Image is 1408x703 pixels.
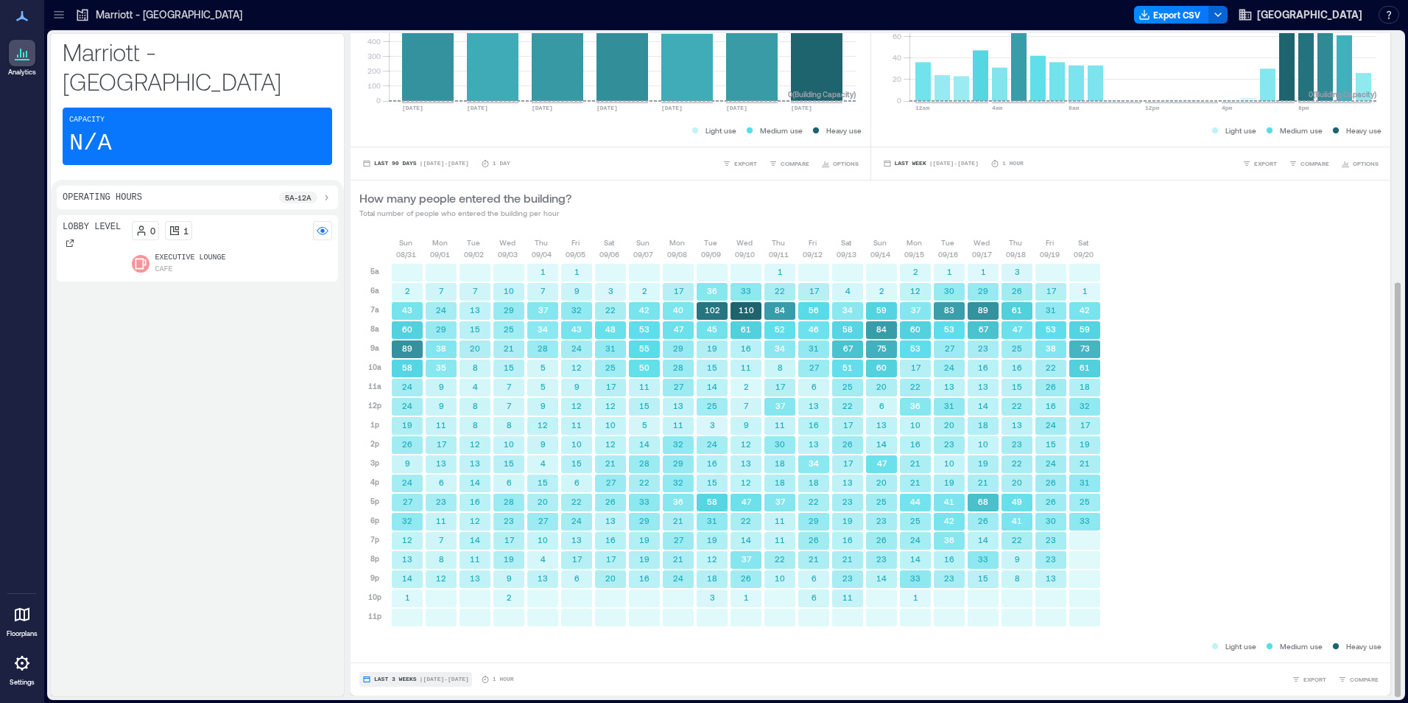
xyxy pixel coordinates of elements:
text: 30 [944,286,954,295]
text: 32 [1080,401,1090,410]
p: Thu [1009,237,1022,248]
p: 7a [370,304,379,315]
text: 12pm [1145,105,1159,111]
button: OPTIONS [818,156,862,171]
text: 22 [775,286,785,295]
p: Heavy use [1346,125,1381,136]
text: 59 [876,305,887,315]
text: 89 [402,343,412,353]
a: Analytics [4,35,41,81]
p: Sat [841,237,851,248]
text: 14 [707,382,717,391]
text: 16 [741,343,751,353]
span: EXPORT [734,159,757,168]
text: 12 [538,420,548,430]
p: Tue [941,237,954,248]
p: 09/20 [1074,248,1094,260]
text: 8 [473,420,478,430]
text: 9 [439,401,444,410]
text: 13 [809,401,819,410]
text: 7 [744,401,749,410]
p: 09/12 [803,248,823,260]
p: Mon [432,237,448,248]
text: 34 [775,343,785,353]
text: 9 [744,420,749,430]
text: 16 [1012,363,1022,372]
p: Thu [535,237,548,248]
text: 22 [842,401,853,410]
p: Thu [772,237,785,248]
text: 36 [707,286,717,295]
text: 8pm [1298,105,1309,111]
text: 1 [981,267,986,276]
p: 1p [370,419,379,430]
p: 6a [370,284,379,296]
p: Cafe [155,264,173,276]
button: Export CSV [1134,6,1209,24]
tspan: 60 [892,32,901,41]
text: 73 [1080,343,1090,353]
text: 24 [402,382,412,391]
tspan: 0 [376,96,381,105]
text: 38 [436,343,446,353]
p: Fri [1046,237,1054,248]
text: 31 [605,343,616,353]
p: Total number of people who entered the building per hour [359,207,571,219]
p: Heavy use [826,125,862,136]
text: 29 [504,305,514,315]
text: 29 [436,324,446,334]
text: 9 [439,382,444,391]
text: 12 [571,401,582,410]
p: 12p [368,399,381,411]
p: Sat [604,237,614,248]
text: 3 [710,420,715,430]
button: COMPARE [1286,156,1332,171]
p: Sun [873,237,887,248]
tspan: 40 [892,53,901,62]
text: 34 [538,324,548,334]
p: Mon [669,237,685,248]
tspan: 100 [367,81,381,90]
text: 27 [945,343,955,353]
text: 25 [504,324,514,334]
text: 8 [473,363,478,372]
text: 61 [1012,305,1022,315]
p: 09/07 [633,248,653,260]
text: 84 [876,324,887,334]
text: 16 [978,363,988,372]
text: 21 [504,343,514,353]
text: 6 [812,382,817,391]
text: 13 [1012,420,1022,430]
button: Last 90 Days |[DATE]-[DATE] [359,156,472,171]
p: 09/17 [972,248,992,260]
p: 09/13 [837,248,856,260]
p: 08/31 [396,248,416,260]
p: 1 Day [493,159,510,168]
p: 09/06 [599,248,619,260]
p: Fri [809,237,817,248]
text: 110 [739,305,754,315]
span: OPTIONS [833,159,859,168]
p: Wed [974,237,990,248]
text: 7 [541,286,546,295]
text: 14 [978,401,988,410]
span: EXPORT [1303,675,1326,684]
text: [DATE] [402,105,423,111]
p: 09/15 [904,248,924,260]
p: 11a [368,380,381,392]
text: 2 [913,267,918,276]
text: 52 [775,324,785,334]
text: 83 [944,305,954,315]
p: 09/02 [464,248,484,260]
p: How many people entered the building? [359,189,571,207]
text: 50 [639,363,650,372]
p: 09/14 [870,248,890,260]
button: COMPARE [766,156,812,171]
text: 28 [673,363,683,372]
tspan: 200 [367,66,381,75]
text: 22 [1046,363,1056,372]
text: 10 [504,286,514,295]
text: 17 [809,286,820,295]
text: 13 [944,382,954,391]
text: 8 [507,420,512,430]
